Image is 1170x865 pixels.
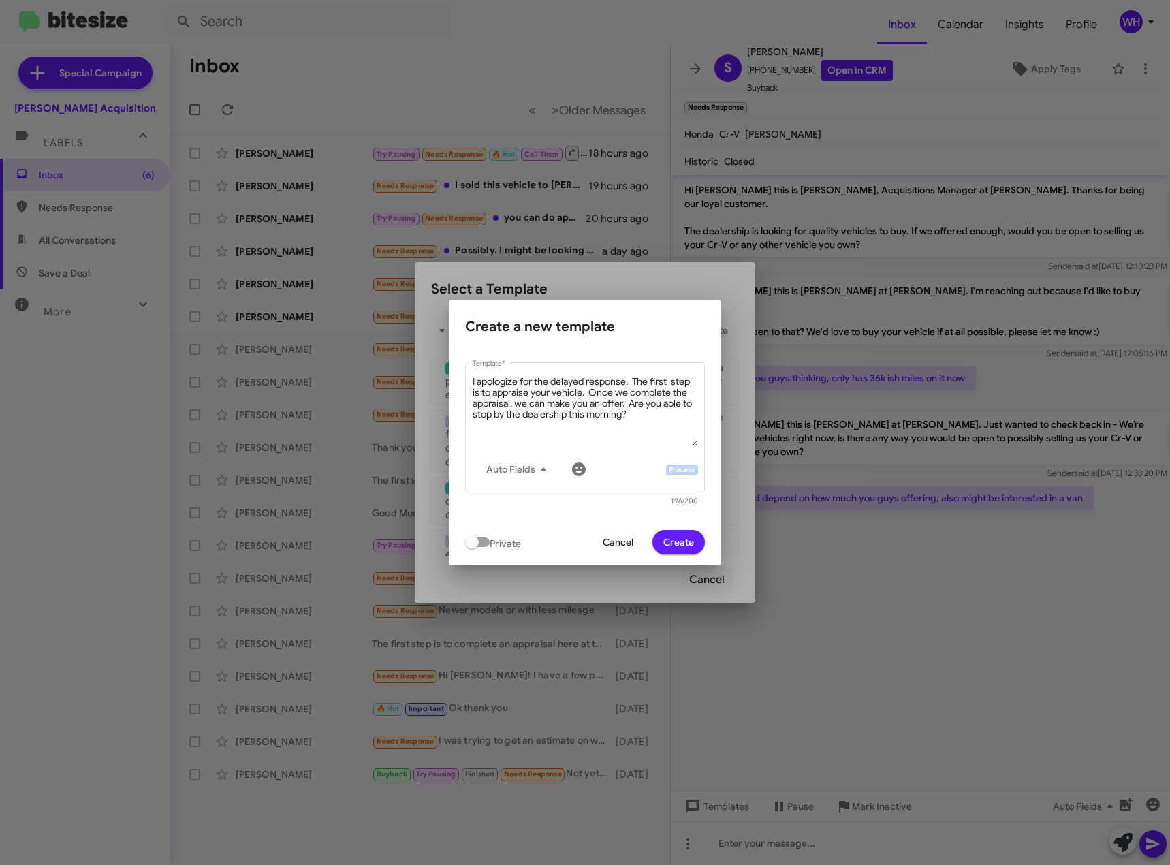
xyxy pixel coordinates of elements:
[671,497,698,505] mat-hint: 196/200
[666,465,697,475] span: Process
[465,316,705,338] h2: Create a new template
[652,530,705,554] button: Create
[592,530,644,554] button: Cancel
[603,530,633,554] span: Cancel
[663,530,694,554] span: Create
[465,534,521,550] span: Private
[486,457,552,482] span: Auto Fields
[475,457,563,482] button: Auto Fields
